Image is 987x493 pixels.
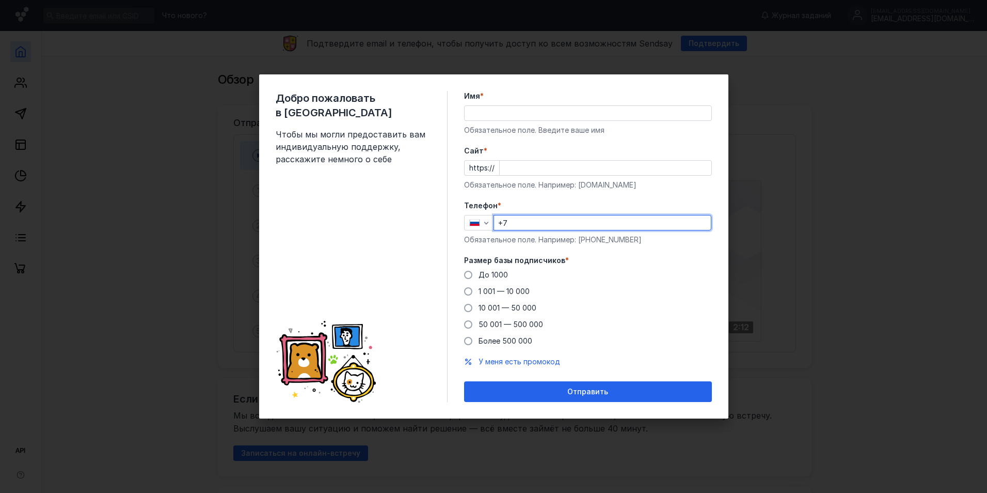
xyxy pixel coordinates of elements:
[479,303,536,312] span: 10 001 — 50 000
[464,180,712,190] div: Обязательное поле. Например: [DOMAIN_NAME]
[464,381,712,402] button: Отправить
[464,91,480,101] span: Имя
[479,270,508,279] span: До 1000
[276,91,431,120] span: Добро пожаловать в [GEOGRAPHIC_DATA]
[464,146,484,156] span: Cайт
[479,320,543,329] span: 50 001 — 500 000
[464,201,498,211] span: Телефон
[464,235,712,245] div: Обязательное поле. Например: [PHONE_NUMBER]
[479,357,560,367] button: У меня есть промокод
[464,255,565,266] span: Размер базы подписчиков
[567,388,608,396] span: Отправить
[479,357,560,366] span: У меня есть промокод
[479,336,532,345] span: Более 500 000
[464,125,712,135] div: Обязательное поле. Введите ваше имя
[479,287,530,296] span: 1 001 — 10 000
[276,128,431,165] span: Чтобы мы могли предоставить вам индивидуальную поддержку, расскажите немного о себе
